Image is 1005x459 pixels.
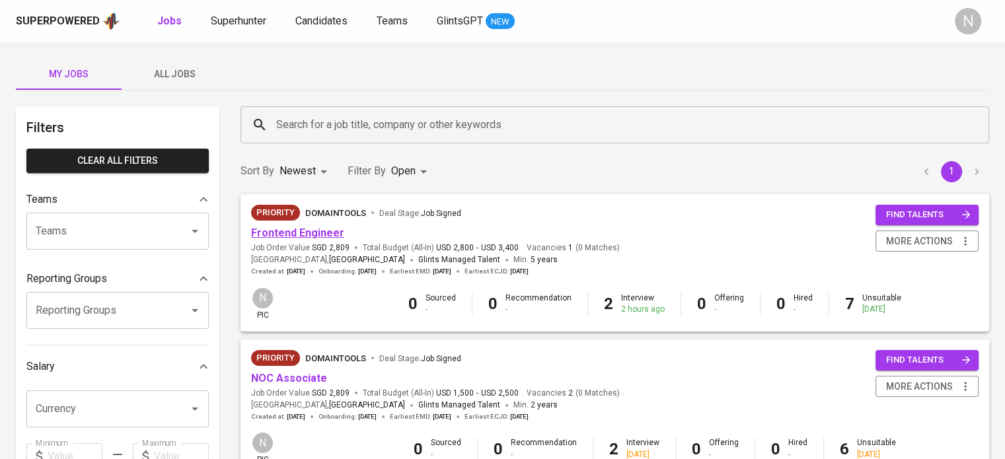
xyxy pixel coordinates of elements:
[505,304,572,315] div: -
[697,295,706,313] b: 0
[621,293,665,315] div: Interview
[251,242,350,254] span: Job Order Value
[251,287,274,310] div: N
[37,153,198,169] span: Clear All filters
[436,242,474,254] span: USD 2,800
[426,293,456,315] div: Sourced
[776,295,786,313] b: 0
[157,13,184,30] a: Jobs
[379,209,461,218] span: Deal Stage :
[391,164,416,177] span: Open
[102,11,120,31] img: app logo
[157,15,182,27] b: Jobs
[840,440,849,458] b: 6
[363,388,519,399] span: Total Budget (All-In)
[26,359,55,374] p: Salary
[379,354,461,363] span: Deal Stage :
[186,400,204,418] button: Open
[26,353,209,380] div: Salary
[886,378,953,395] span: more actions
[305,208,366,218] span: DomainTools
[329,399,405,412] span: [GEOGRAPHIC_DATA]
[481,242,519,254] span: USD 3,400
[566,388,573,399] span: 2
[414,440,423,458] b: 0
[527,388,620,399] span: Vacancies ( 0 Matches )
[437,13,515,30] a: GlintsGPT NEW
[566,242,573,254] span: 1
[794,304,813,315] div: -
[318,412,377,421] span: Onboarding :
[433,412,451,421] span: [DATE]
[279,159,332,184] div: Newest
[771,440,780,458] b: 0
[312,388,350,399] span: SGD 2,809
[862,304,901,315] div: [DATE]
[845,295,854,313] b: 7
[251,205,300,221] div: New Job received from Demand Team
[26,149,209,173] button: Clear All filters
[186,222,204,240] button: Open
[251,287,274,321] div: pic
[875,350,979,371] button: find talents
[211,15,266,27] span: Superhunter
[875,376,979,398] button: more actions
[886,233,953,250] span: more actions
[531,255,558,264] span: 5 years
[26,117,209,138] h6: Filters
[358,412,377,421] span: [DATE]
[241,163,274,179] p: Sort By
[437,15,483,27] span: GlintsGPT
[488,295,498,313] b: 0
[510,267,529,276] span: [DATE]
[875,230,979,252] button: more actions
[486,15,515,28] span: NEW
[862,293,901,315] div: Unsuitable
[26,192,57,207] p: Teams
[295,15,348,27] span: Candidates
[505,293,572,315] div: Recommendation
[621,304,665,315] div: 2 hours ago
[377,13,410,30] a: Teams
[318,267,377,276] span: Onboarding :
[421,209,461,218] span: Job Signed
[875,205,979,225] button: find talents
[251,388,350,399] span: Job Order Value
[465,412,529,421] span: Earliest ECJD :
[26,271,107,287] p: Reporting Groups
[531,400,558,409] span: 2 years
[914,161,989,182] nav: pagination navigation
[476,388,478,399] span: -
[295,13,350,30] a: Candidates
[251,350,300,366] div: New Job received from Demand Team, Client Priority
[418,255,500,264] span: Glints Managed Talent
[390,412,451,421] span: Earliest EMD :
[348,163,386,179] p: Filter By
[186,301,204,320] button: Open
[363,242,519,254] span: Total Budget (All-In)
[886,207,971,223] span: find talents
[390,267,451,276] span: Earliest EMD :
[287,267,305,276] span: [DATE]
[955,8,981,34] div: N
[251,254,405,267] span: [GEOGRAPHIC_DATA] ,
[329,254,405,267] span: [GEOGRAPHIC_DATA]
[251,412,305,421] span: Created at :
[476,242,478,254] span: -
[604,295,613,313] b: 2
[465,267,529,276] span: Earliest ECJD :
[609,440,618,458] b: 2
[211,13,269,30] a: Superhunter
[433,267,451,276] span: [DATE]
[527,242,620,254] span: Vacancies ( 0 Matches )
[494,440,503,458] b: 0
[426,304,456,315] div: -
[421,354,461,363] span: Job Signed
[251,227,344,239] a: Frontend Engineer
[26,265,209,292] div: Reporting Groups
[279,163,316,179] p: Newest
[26,186,209,213] div: Teams
[251,267,305,276] span: Created at :
[941,161,962,182] button: page 1
[16,11,120,31] a: Superpoweredapp logo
